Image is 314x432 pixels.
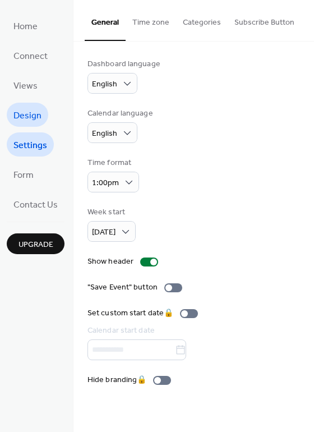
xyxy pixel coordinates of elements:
a: Home [7,13,44,38]
a: Contact Us [7,192,64,216]
a: Views [7,73,44,97]
a: Settings [7,132,54,157]
div: "Save Event" button [87,282,158,293]
span: Form [13,167,34,184]
div: Show header [87,256,133,268]
span: Contact Us [13,196,58,214]
button: Upgrade [7,233,64,254]
span: English [92,126,117,141]
div: Time format [87,157,137,169]
span: [DATE] [92,225,116,240]
span: Home [13,18,38,35]
span: Design [13,107,41,125]
span: Upgrade [19,239,53,251]
div: Dashboard language [87,58,160,70]
span: 1:00pm [92,176,119,191]
span: Settings [13,137,47,154]
span: Views [13,77,38,95]
span: English [92,77,117,92]
div: Calendar language [87,108,153,120]
a: Design [7,103,48,127]
a: Form [7,162,40,186]
a: Connect [7,43,54,67]
span: Connect [13,48,48,65]
div: Week start [87,206,133,218]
